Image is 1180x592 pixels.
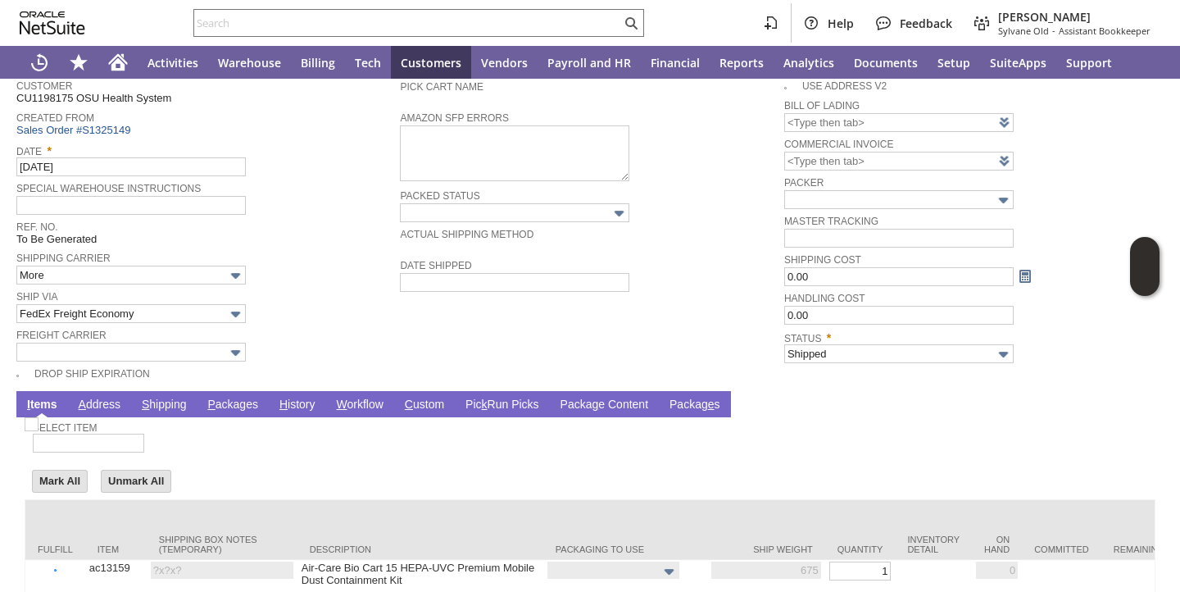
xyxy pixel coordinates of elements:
[208,46,291,79] a: Warehouse
[784,100,860,112] a: Bill Of Lading
[401,55,461,71] span: Customers
[16,291,57,303] a: Ship Via
[660,562,678,581] img: More Options
[784,254,861,266] a: Shipping Cost
[538,46,641,79] a: Payroll and HR
[301,55,335,71] span: Billing
[147,55,198,71] span: Activities
[784,139,894,150] a: Commercial Invoice
[774,46,844,79] a: Analytics
[784,293,865,304] a: Handling Cost
[16,80,72,92] a: Customer
[391,46,471,79] a: Customers
[784,216,878,227] a: Master Tracking
[310,544,531,554] div: Description
[102,471,170,492] input: Unmark All
[401,398,448,413] a: Custom
[89,562,130,574] a: ac13159
[16,233,97,245] span: To Be Generated
[16,253,111,264] a: Shipping Carrier
[20,46,59,79] a: Recent Records
[207,398,215,411] span: P
[980,46,1056,79] a: SuiteApps
[990,55,1046,71] span: SuiteApps
[784,177,824,189] a: Packer
[994,345,1013,364] img: More Options
[79,398,86,411] span: A
[34,368,150,380] a: Drop Ship Expiration
[1056,46,1122,79] a: Support
[844,46,928,79] a: Documents
[708,398,715,411] span: e
[16,146,42,157] a: Date
[641,46,710,79] a: Financial
[1134,394,1154,414] a: Unrolled view on
[1114,544,1164,554] div: Remaining
[98,544,134,554] div: Item
[783,55,834,71] span: Analytics
[400,190,479,202] a: Packed Status
[828,16,854,31] span: Help
[665,398,724,413] a: Packages
[1034,544,1089,554] div: Committed
[651,55,700,71] span: Financial
[998,9,1150,25] span: [PERSON_NAME]
[610,204,629,223] img: More Options
[59,46,98,79] div: Shortcuts
[1130,267,1160,297] span: Oracle Guided Learning Widget. To move around, please hold and drag
[226,344,245,362] img: More Options
[27,398,30,411] span: I
[279,398,288,411] span: H
[142,398,149,411] span: S
[16,266,246,285] input: More
[345,46,391,79] a: Tech
[203,398,262,413] a: Packages
[854,55,918,71] span: Documents
[29,569,81,572] input: Fulfill
[1059,25,1150,37] span: Assistant Bookkeeper
[461,398,542,413] a: PickRun Picks
[994,191,1013,210] img: More Options
[400,229,533,240] a: Actual Shipping Method
[1066,55,1112,71] span: Support
[784,113,1014,132] input: <Type then tab>
[33,471,87,492] input: Mark All
[159,535,285,554] div: Shipping Box Notes (Temporary)
[16,124,134,136] a: Sales Order #S1325149
[784,152,1014,171] input: <Type then tab>
[16,112,94,124] a: Created From
[837,544,883,554] div: Quantity
[1016,267,1034,285] a: Calculate
[194,13,621,33] input: Search
[784,333,822,344] a: Status
[937,55,970,71] span: Setup
[547,55,631,71] span: Payroll and HR
[226,305,245,324] img: More Options
[481,55,528,71] span: Vendors
[405,398,413,411] span: C
[29,52,49,72] svg: Recent Records
[802,80,887,92] a: Use Address V2
[900,16,952,31] span: Feedback
[482,398,488,411] span: k
[98,46,138,79] a: Home
[710,46,774,79] a: Reports
[355,55,381,71] span: Tech
[69,52,88,72] svg: Shortcuts
[33,422,97,434] a: Select Item
[984,535,1010,554] div: On Hand
[719,55,764,71] span: Reports
[75,398,125,413] a: Address
[16,92,171,105] span: CU1198175 OSU Health System
[719,544,813,554] div: Ship Weight
[20,11,85,34] svg: logo
[16,221,58,233] a: Ref. No.
[218,55,281,71] span: Warehouse
[471,46,538,79] a: Vendors
[1052,25,1055,37] span: -
[400,81,483,93] a: Pick Cart Name
[621,13,641,33] svg: Search
[784,344,1014,363] input: Shipped
[16,330,107,341] a: Freight Carrier
[16,304,246,323] input: FedEx Freight Economy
